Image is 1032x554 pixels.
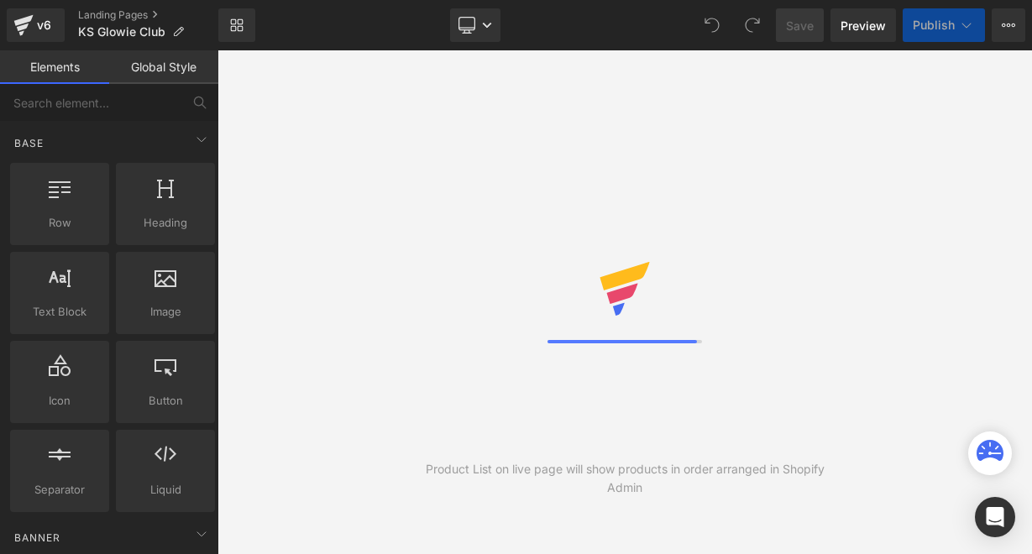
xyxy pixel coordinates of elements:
[830,8,896,42] a: Preview
[109,50,218,84] a: Global Style
[736,8,769,42] button: Redo
[121,214,210,232] span: Heading
[15,481,104,499] span: Separator
[121,481,210,499] span: Liquid
[975,497,1015,537] div: Open Intercom Messenger
[13,530,62,546] span: Banner
[15,303,104,321] span: Text Block
[903,8,985,42] button: Publish
[78,25,165,39] span: KS Glowie Club
[913,18,955,32] span: Publish
[422,460,829,497] div: Product List on live page will show products in order arranged in Shopify Admin
[15,214,104,232] span: Row
[121,392,210,410] span: Button
[992,8,1025,42] button: More
[7,8,65,42] a: v6
[78,8,218,22] a: Landing Pages
[13,135,45,151] span: Base
[841,17,886,34] span: Preview
[218,8,255,42] a: New Library
[786,17,814,34] span: Save
[695,8,729,42] button: Undo
[34,14,55,36] div: v6
[121,303,210,321] span: Image
[15,392,104,410] span: Icon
